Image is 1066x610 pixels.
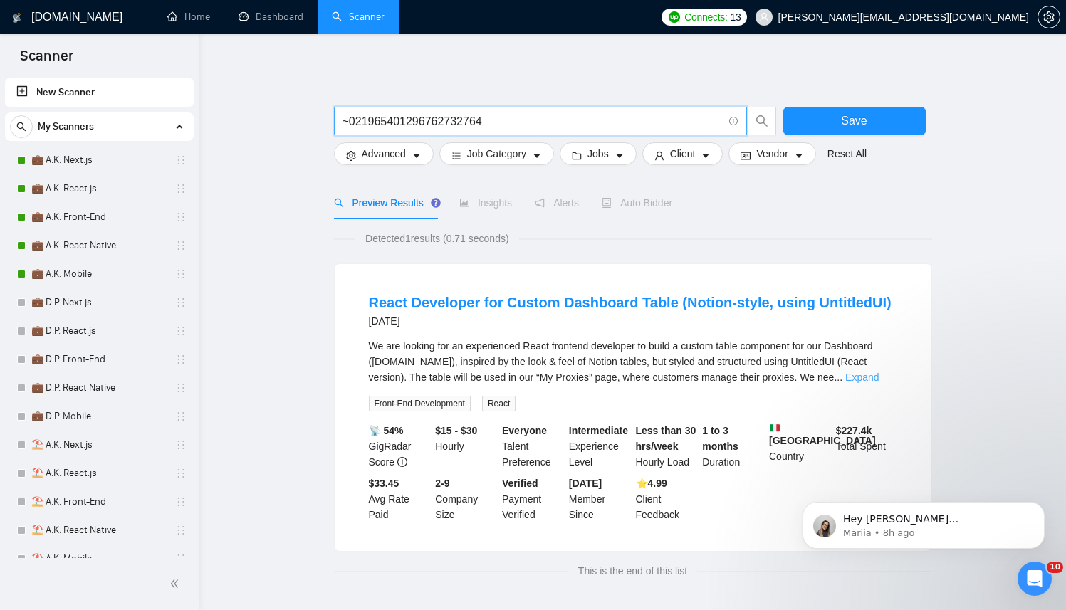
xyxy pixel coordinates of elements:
span: Job Category [467,146,526,162]
button: idcardVendorcaret-down [728,142,815,165]
span: caret-down [615,150,625,161]
iframe: Intercom notifications message [781,472,1066,572]
a: React Developer for Custom Dashboard Table (Notion-style, using UntitledUI) [369,295,892,310]
div: Client Feedback [633,475,700,522]
img: logo [12,6,22,29]
button: search [748,107,776,135]
span: 10 [1047,562,1063,573]
button: barsJob Categorycaret-down [439,142,554,165]
span: setting [1038,11,1060,23]
span: setting [346,150,356,161]
span: My Scanners [38,112,94,141]
span: holder [175,411,187,422]
span: info-circle [397,457,407,467]
a: ⛱️ A.K. React Native [31,516,167,545]
b: 1 to 3 months [702,425,738,452]
b: Everyone [502,425,547,436]
span: holder [175,211,187,223]
a: 💼 A.K. Mobile [31,260,167,288]
span: holder [175,325,187,337]
button: userClientcaret-down [642,142,723,165]
span: user [654,150,664,161]
span: holder [175,525,187,536]
a: 💼 A.K. React Native [31,231,167,260]
span: Connects: [684,9,727,25]
span: user [759,12,769,22]
button: Save [783,107,926,135]
input: Search Freelance Jobs... [343,112,723,130]
span: caret-down [532,150,542,161]
div: Hourly [432,423,499,470]
b: $15 - $30 [435,425,477,436]
span: holder [175,553,187,564]
a: setting [1038,11,1060,23]
a: homeHome [167,11,210,23]
a: ⛱️ A.K. Next.js [31,431,167,459]
a: ⛱️ A.K. React.js [31,459,167,488]
span: bars [451,150,461,161]
b: Verified [502,478,538,489]
div: Avg Rate Paid [366,475,433,522]
a: ⛱️ A.K. Front-End [31,488,167,516]
span: Auto Bidder [602,197,672,209]
span: Preview Results [334,197,437,209]
button: folderJobscaret-down [560,142,637,165]
span: Save [841,112,867,130]
span: caret-down [794,150,804,161]
b: [DATE] [569,478,602,489]
span: search [748,115,775,127]
li: New Scanner [5,78,194,107]
a: 💼 A.K. Front-End [31,203,167,231]
div: GigRadar Score [366,423,433,470]
span: idcard [741,150,751,161]
span: Scanner [9,46,85,75]
a: dashboardDashboard [239,11,303,23]
span: notification [535,198,545,208]
span: ... [834,372,842,383]
a: 💼 D.P. Front-End [31,345,167,374]
span: We are looking for an experienced React frontend developer to build a custom table component for ... [369,340,873,383]
a: 💼 A.K. Next.js [31,146,167,174]
span: search [11,122,32,132]
span: folder [572,150,582,161]
span: React [482,396,516,411]
div: Hourly Load [633,423,700,470]
span: holder [175,297,187,308]
b: ⭐️ 4.99 [636,478,667,489]
b: 2-9 [435,478,449,489]
div: We are looking for an experienced React frontend developer to build a custom table component for ... [369,338,897,385]
span: Client [670,146,696,162]
span: holder [175,439,187,451]
button: search [10,115,33,138]
div: Talent Preference [499,423,566,470]
b: 📡 54% [369,425,404,436]
img: 🇮🇹 [770,423,780,433]
span: Jobs [587,146,609,162]
span: Front-End Development [369,396,471,411]
span: info-circle [729,117,738,126]
b: $ 227.4k [836,425,872,436]
span: Alerts [535,197,579,209]
span: holder [175,154,187,166]
a: ⛱️ A.K. Mobile [31,545,167,573]
div: Experience Level [566,423,633,470]
div: Duration [699,423,766,470]
span: holder [175,268,187,280]
a: 💼 D.P. Next.js [31,288,167,317]
span: holder [175,183,187,194]
a: Expand [845,372,879,383]
span: 13 [731,9,741,25]
div: [DATE] [369,312,892,330]
a: Reset All [827,146,867,162]
span: search [334,198,344,208]
span: holder [175,240,187,251]
a: New Scanner [16,78,182,107]
b: [GEOGRAPHIC_DATA] [769,423,876,446]
span: double-left [169,577,184,591]
span: Detected 1 results (0.71 seconds) [355,231,519,246]
div: Payment Verified [499,475,566,522]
